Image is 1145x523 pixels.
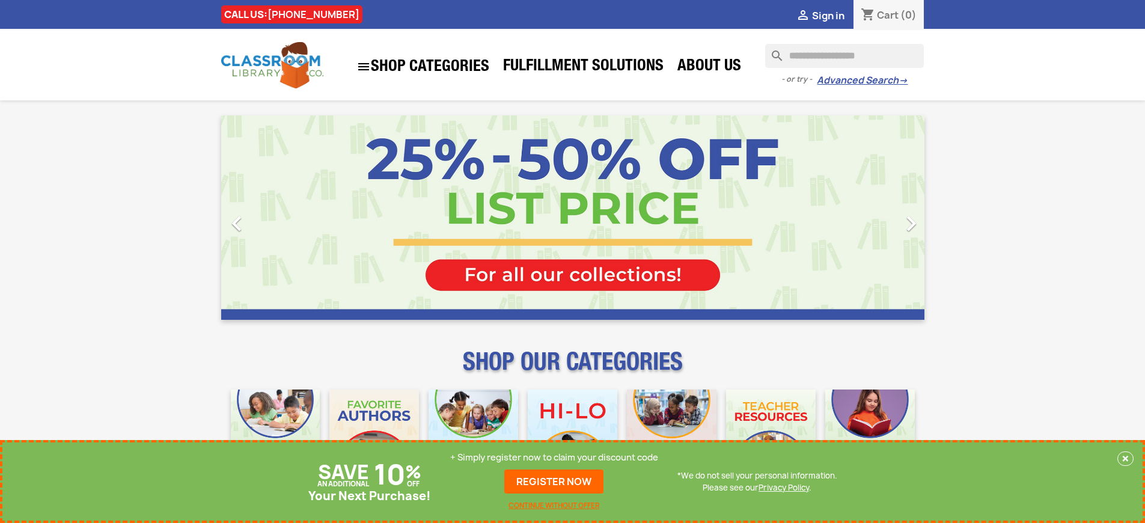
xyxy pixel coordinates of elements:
i:  [222,209,252,239]
img: CLC_HiLo_Mobile.jpg [528,390,617,479]
i: search [765,44,780,58]
span: Sign in [812,9,844,22]
img: Classroom Library Company [221,42,323,88]
a: Advanced Search→ [817,75,908,87]
a: Previous [221,115,327,320]
img: CLC_Favorite_Authors_Mobile.jpg [329,390,419,479]
span: - or try - [781,73,817,85]
a: SHOP CATEGORIES [350,54,495,80]
input: Search [765,44,924,68]
ul: Carousel container [221,115,924,320]
a:  Sign in [796,9,844,22]
i: shopping_cart [861,8,875,23]
a: [PHONE_NUMBER] [267,8,359,21]
span: Cart [877,8,899,22]
img: CLC_Phonics_And_Decodables_Mobile.jpg [429,390,518,479]
a: About Us [671,55,747,79]
i:  [896,209,926,239]
i:  [356,60,371,74]
div: CALL US: [221,5,362,23]
a: Fulfillment Solutions [497,55,670,79]
a: Next [819,115,924,320]
img: CLC_Teacher_Resources_Mobile.jpg [726,390,816,479]
span: → [899,75,908,87]
img: CLC_Bulk_Mobile.jpg [231,390,320,479]
span: (0) [900,8,917,22]
img: CLC_Dyslexia_Mobile.jpg [825,390,915,479]
i:  [796,9,810,23]
p: SHOP OUR CATEGORIES [221,358,924,380]
img: CLC_Fiction_Nonfiction_Mobile.jpg [627,390,716,479]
